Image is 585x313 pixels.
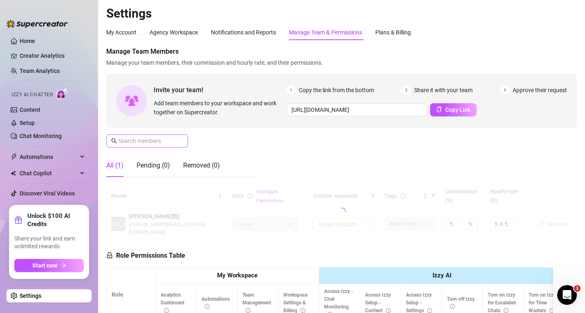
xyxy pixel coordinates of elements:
iframe: Intercom live chat [557,285,577,305]
span: 2 [402,86,411,95]
a: Discover Viral Videos [20,190,75,197]
span: info-circle [246,308,251,313]
span: copy [436,107,442,112]
span: Automations [20,150,78,163]
span: 1 [287,86,296,95]
button: Start nowarrow-right [14,259,84,272]
span: 3 [500,86,509,95]
strong: My Workspace [217,272,258,279]
span: info-circle [205,304,210,309]
h2: Settings [106,6,577,21]
div: Pending (0) [137,161,170,170]
a: Chat Monitoring [20,133,62,139]
div: Plans & Billing [375,28,411,37]
span: Start now [32,262,57,269]
span: lock [106,252,113,259]
button: Copy Link [430,103,477,116]
span: Share it with your team [414,86,473,95]
span: Manage Team Members [106,47,577,57]
span: info-circle [164,308,169,313]
input: Search members [119,136,177,145]
span: Manage your team members, their commission and hourly rate, and their permissions. [106,58,577,67]
span: info-circle [504,308,509,313]
span: 1 [574,285,581,292]
span: info-circle [549,308,554,313]
div: Agency Workspace [150,28,198,37]
div: Removed (0) [183,161,220,170]
span: Copy the link from the bottom [299,86,374,95]
span: search [111,138,117,144]
a: Content [20,107,40,113]
a: Team Analytics [20,68,60,74]
strong: Izzy AI [433,272,451,279]
div: My Account [106,28,137,37]
span: thunderbolt [11,154,17,160]
a: Home [20,38,35,44]
span: info-circle [450,304,455,309]
span: info-circle [427,308,432,313]
h5: Role Permissions Table [106,251,185,261]
span: Automations [202,296,230,310]
img: logo-BBDzfeDw.svg [7,20,68,28]
span: Copy Link [445,107,471,113]
img: Chat Copilot [11,170,16,176]
a: Settings [20,293,41,299]
div: All (1) [106,161,123,170]
span: info-circle [300,308,305,313]
img: AI Chatter [56,88,69,100]
span: Chat Copilot [20,167,78,180]
span: Turn off Izzy [447,296,475,310]
a: Creator Analytics [20,49,85,62]
a: Setup [20,120,35,126]
span: arrow-right [61,263,66,268]
span: Add team members to your workspace and work together on Supercreator. [154,99,283,117]
span: gift [14,216,22,224]
strong: Unlock $100 AI Credits [27,212,84,228]
span: loading [336,206,347,217]
span: Approve their request [513,86,567,95]
span: Invite your team! [154,85,287,95]
div: Manage Team & Permissions [289,28,362,37]
span: Izzy AI Chatter [11,91,53,99]
div: Notifications and Reports [211,28,276,37]
span: Share your link and earn unlimited rewards [14,235,84,251]
span: info-circle [386,308,391,313]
